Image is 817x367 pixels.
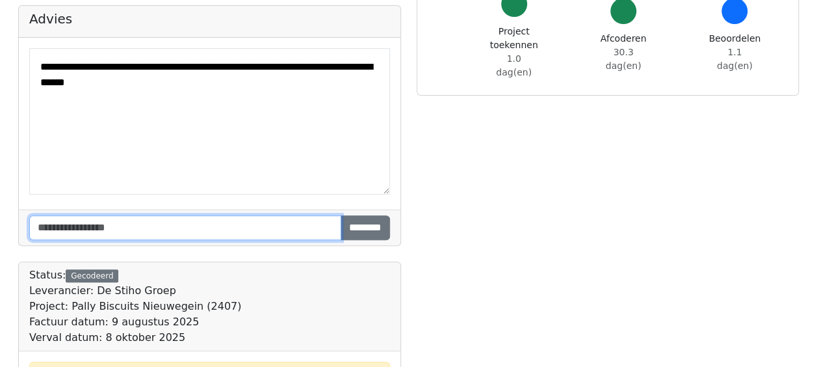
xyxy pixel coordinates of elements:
[66,269,118,282] div: Gecodeerd
[29,330,241,346] div: Verval datum: 8 oktober 2025
[606,47,642,71] span: 30.3 dag(en)
[29,299,241,314] div: Project: Pally Biscuits Nieuwegein (2407)
[601,32,647,73] div: Afcoderen
[496,53,532,77] span: 1.0 dag(en)
[29,314,241,330] div: Factuur datum: 9 augustus 2025
[29,283,241,299] div: Leverancier: De Stiho Groep
[717,47,753,71] span: 1.1 dag(en)
[490,25,538,79] div: Project toekennen
[29,11,390,27] h5: Advies
[29,267,241,346] div: Status:
[708,32,760,73] div: Beoordelen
